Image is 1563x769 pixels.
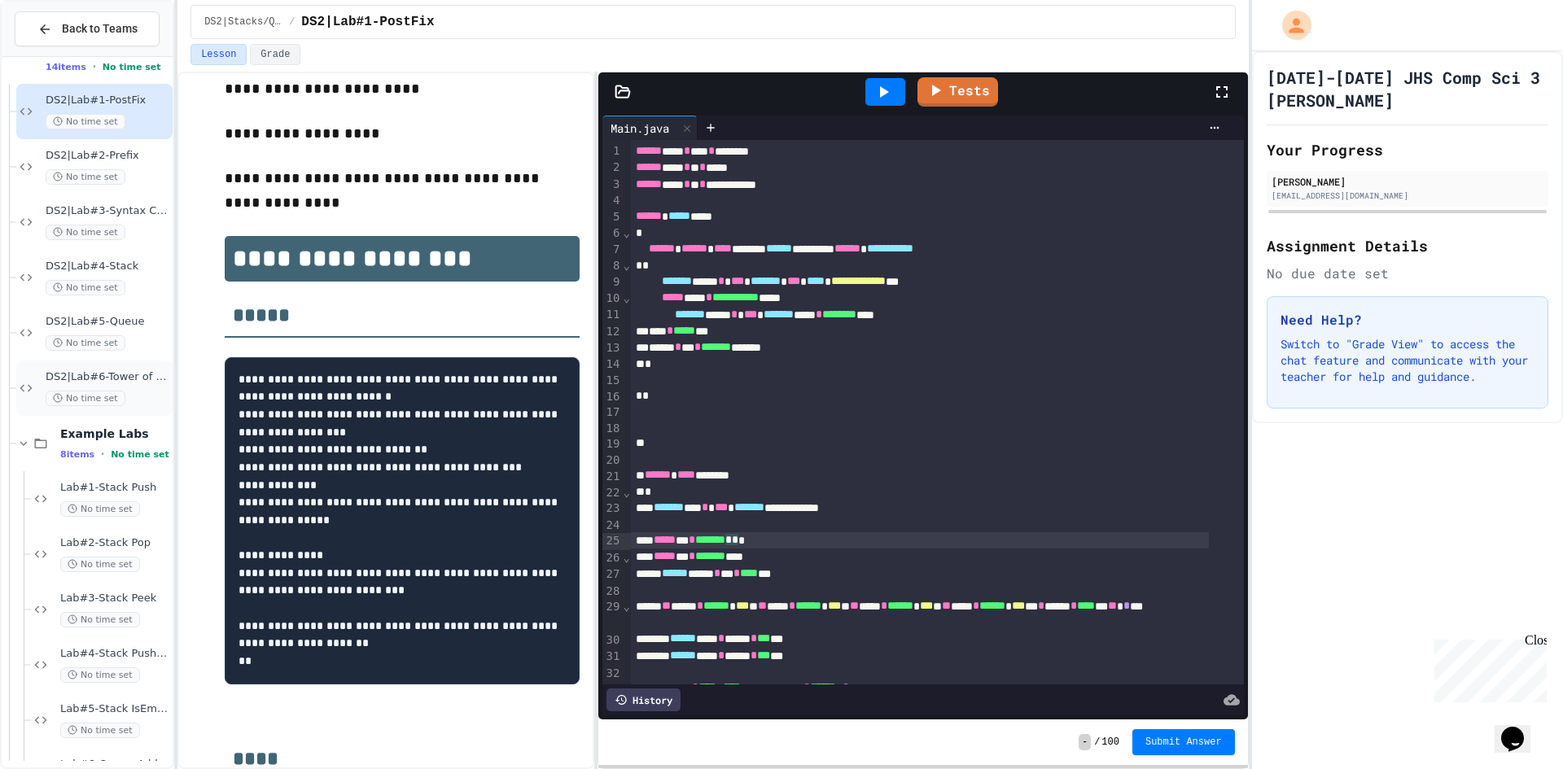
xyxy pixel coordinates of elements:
[93,60,96,73] span: •
[1272,174,1543,189] div: [PERSON_NAME]
[602,389,623,405] div: 16
[1267,66,1548,111] h1: [DATE]-[DATE] JHS Comp Sci 3 [PERSON_NAME]
[60,449,94,460] span: 8 items
[60,501,140,517] span: No time set
[46,62,86,72] span: 14 items
[602,533,623,549] div: 25
[602,583,623,600] div: 28
[622,259,630,272] span: Fold line
[62,20,138,37] span: Back to Teams
[46,280,125,295] span: No time set
[602,209,623,225] div: 5
[602,307,623,323] div: 11
[602,404,623,421] div: 17
[602,116,698,140] div: Main.java
[60,647,169,661] span: Lab#4-Stack PushPop
[7,7,112,103] div: Chat with us now!Close
[15,11,160,46] button: Back to Teams
[602,452,623,469] div: 20
[602,291,623,307] div: 10
[602,373,623,389] div: 15
[60,723,140,738] span: No time set
[46,94,169,107] span: DS2|Lab#1-PostFix
[46,335,125,351] span: No time set
[46,169,125,185] span: No time set
[1267,138,1548,161] h2: Your Progress
[602,159,623,176] div: 2
[103,62,161,72] span: No time set
[190,44,247,65] button: Lesson
[602,242,623,258] div: 7
[917,77,998,107] a: Tests
[1267,234,1548,257] h2: Assignment Details
[1145,736,1222,749] span: Submit Answer
[60,557,140,572] span: No time set
[204,15,282,28] span: DS2|Stacks/Queues
[602,274,623,291] div: 9
[289,15,295,28] span: /
[602,193,623,209] div: 4
[602,340,623,356] div: 13
[602,143,623,159] div: 1
[46,260,169,273] span: DS2|Lab#4-Stack
[602,120,677,137] div: Main.java
[1132,729,1235,755] button: Submit Answer
[622,291,630,304] span: Fold line
[602,518,623,534] div: 24
[111,449,169,460] span: No time set
[1101,736,1119,749] span: 100
[301,12,434,32] span: DS2|Lab#1-PostFix
[46,225,125,240] span: No time set
[60,536,169,550] span: Lab#2-Stack Pop
[60,702,169,716] span: Lab#5-Stack IsEmpty
[602,356,623,373] div: 14
[602,632,623,649] div: 30
[1079,734,1091,750] span: -
[602,649,623,665] div: 31
[602,666,623,682] div: 32
[1428,633,1547,702] iframe: chat widget
[602,469,623,485] div: 21
[602,485,623,501] div: 22
[1267,264,1548,283] div: No due date set
[60,592,169,605] span: Lab#3-Stack Peek
[1281,336,1535,385] p: Switch to "Grade View" to access the chat feature and communicate with your teacher for help and ...
[602,324,623,340] div: 12
[1281,310,1535,330] h3: Need Help?
[250,44,300,65] button: Grade
[622,600,630,613] span: Fold line
[46,114,125,129] span: No time set
[602,566,623,583] div: 27
[1272,190,1543,202] div: [EMAIL_ADDRESS][DOMAIN_NAME]
[602,421,623,437] div: 18
[622,551,630,564] span: Fold line
[46,315,169,329] span: DS2|Lab#5-Queue
[60,426,169,441] span: Example Labs
[602,225,623,242] div: 6
[101,448,104,461] span: •
[46,204,169,218] span: DS2|Lab#3-Syntax Checker
[602,177,623,193] div: 3
[602,500,623,517] div: 23
[60,612,140,627] span: No time set
[60,481,169,495] span: Lab#1-Stack Push
[606,688,681,711] div: History
[602,599,623,632] div: 29
[1265,7,1316,44] div: My Account
[46,391,125,406] span: No time set
[622,486,630,499] span: Fold line
[60,667,140,683] span: No time set
[602,681,623,697] div: 33
[46,149,169,163] span: DS2|Lab#2-Prefix
[622,226,630,239] span: Fold line
[602,436,623,452] div: 19
[1495,704,1547,753] iframe: chat widget
[602,258,623,274] div: 8
[602,550,623,566] div: 26
[46,370,169,384] span: DS2|Lab#6-Tower of [GEOGRAPHIC_DATA](Extra Credit)
[1094,736,1100,749] span: /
